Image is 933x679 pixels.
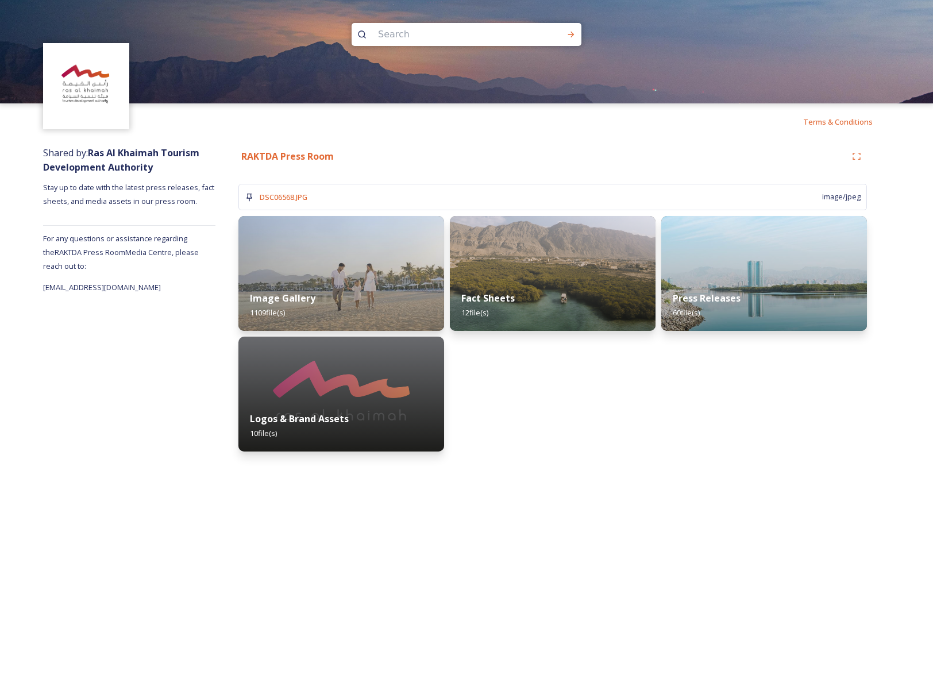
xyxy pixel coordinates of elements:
[45,45,128,128] img: Logo_RAKTDA_RGB-01.png
[673,292,741,304] strong: Press Releases
[43,146,199,173] span: Shared by:
[661,216,867,331] img: 013902d9-e17a-4d5b-8969-017c03a407ea.jpg
[43,282,161,292] span: [EMAIL_ADDRESS][DOMAIN_NAME]
[238,337,444,452] img: 41d62023-764c-459e-a281-54ac939b3615.jpg
[250,412,349,425] strong: Logos & Brand Assets
[822,191,861,202] span: image/jpeg
[238,216,444,331] img: f5718702-a796-4956-8276-a74f38c09c52.jpg
[260,192,307,202] span: DSC06568.JPG
[372,22,530,47] input: Search
[450,216,656,331] img: f0db2a41-4a96-4f71-8a17-3ff40b09c344.jpg
[461,292,515,304] strong: Fact Sheets
[250,292,315,304] strong: Image Gallery
[241,150,334,163] strong: RAKTDA Press Room
[803,115,890,129] a: Terms & Conditions
[250,428,277,438] span: 10 file(s)
[260,190,307,204] a: DSC06568.JPG
[461,307,488,318] span: 12 file(s)
[43,233,199,271] span: For any questions or assistance regarding the RAKTDA Press Room Media Centre, please reach out to:
[250,307,285,318] span: 1109 file(s)
[673,307,700,318] span: 60 file(s)
[43,182,216,206] span: Stay up to date with the latest press releases, fact sheets, and media assets in our press room.
[803,117,873,127] span: Terms & Conditions
[43,146,199,173] strong: Ras Al Khaimah Tourism Development Authority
